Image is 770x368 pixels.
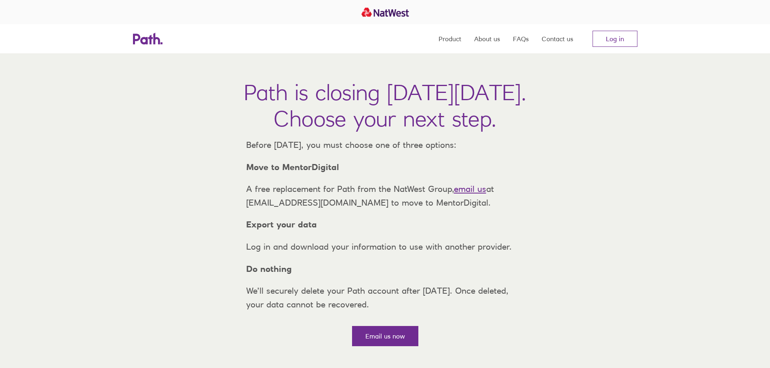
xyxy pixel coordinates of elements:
[246,219,317,229] strong: Export your data
[593,31,637,47] a: Log in
[474,24,500,53] a: About us
[439,24,461,53] a: Product
[244,79,526,132] h1: Path is closing [DATE][DATE]. Choose your next step.
[542,24,573,53] a: Contact us
[240,284,531,311] p: We’ll securely delete your Path account after [DATE]. Once deleted, your data cannot be recovered.
[352,326,418,346] a: Email us now
[246,162,339,172] strong: Move to MentorDigital
[454,184,486,194] a: email us
[240,182,531,209] p: A free replacement for Path from the NatWest Group, at [EMAIL_ADDRESS][DOMAIN_NAME] to move to Me...
[240,138,531,152] p: Before [DATE], you must choose one of three options:
[240,240,531,254] p: Log in and download your information to use with another provider.
[513,24,529,53] a: FAQs
[246,264,292,274] strong: Do nothing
